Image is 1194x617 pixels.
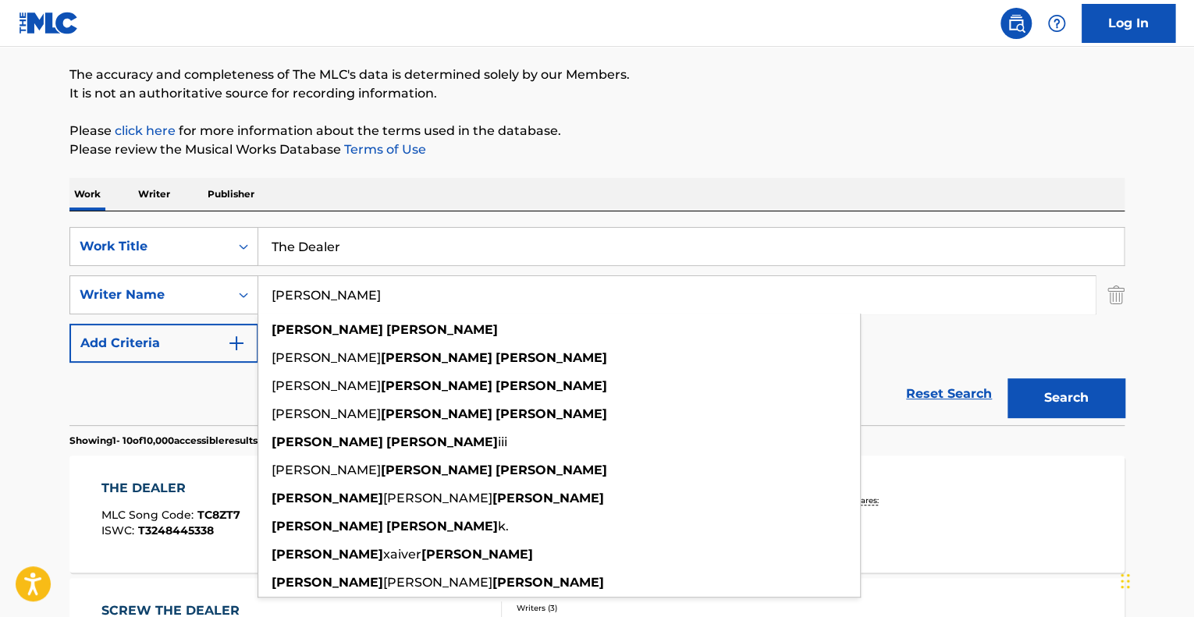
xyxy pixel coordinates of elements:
span: [PERSON_NAME] [272,463,381,477]
p: Please review the Musical Works Database [69,140,1125,159]
a: Reset Search [898,377,1000,411]
img: MLC Logo [19,12,79,34]
img: search [1007,14,1025,33]
strong: [PERSON_NAME] [381,463,492,477]
button: Search [1007,378,1125,417]
a: THE DEALERMLC Song Code:TC8ZT7ISWC:T3248445338Writers (2)[PERSON_NAME] [PERSON_NAME], [PERSON_NAM... [69,456,1125,573]
strong: [PERSON_NAME] [272,322,383,337]
strong: [PERSON_NAME] [272,434,383,449]
div: Writers ( 3 ) [517,602,752,614]
strong: [PERSON_NAME] [421,547,533,562]
strong: [PERSON_NAME] [496,463,607,477]
strong: [PERSON_NAME] [492,491,604,505]
span: k. [498,519,509,534]
p: Publisher [203,178,259,211]
a: Log In [1082,4,1175,43]
a: Terms of Use [341,142,426,157]
strong: [PERSON_NAME] [496,378,607,393]
strong: [PERSON_NAME] [386,434,498,449]
a: Public Search [1000,8,1032,39]
span: [PERSON_NAME] [272,406,381,421]
span: [PERSON_NAME] [383,491,492,505]
iframe: Chat Widget [1116,542,1194,617]
strong: [PERSON_NAME] [496,350,607,365]
p: Work [69,178,105,211]
strong: [PERSON_NAME] [386,519,498,534]
strong: [PERSON_NAME] [492,575,604,590]
div: Work Title [80,237,220,256]
form: Search Form [69,227,1125,425]
a: click here [115,123,176,138]
div: Help [1041,8,1072,39]
span: [PERSON_NAME] [272,350,381,365]
span: iii [498,434,507,449]
strong: [PERSON_NAME] [381,378,492,393]
span: TC8ZT7 [197,508,240,522]
div: Writer Name [80,285,220,304]
span: T3248445338 [138,523,214,537]
strong: [PERSON_NAME] [386,322,498,337]
span: [PERSON_NAME] [383,575,492,590]
div: Drag [1121,558,1130,605]
span: xaiver [383,547,421,562]
strong: [PERSON_NAME] [272,519,383,534]
strong: [PERSON_NAME] [272,491,383,505]
strong: [PERSON_NAME] [272,547,383,562]
p: Showing 1 - 10 of 10,000 accessible results (Total 33,618 ) [69,434,319,448]
strong: [PERSON_NAME] [381,350,492,365]
strong: [PERSON_NAME] [496,406,607,421]
img: 9d2ae6d4665cec9f34b9.svg [227,334,246,353]
span: [PERSON_NAME] [272,378,381,393]
button: Add Criteria [69,324,258,363]
img: Delete Criterion [1107,275,1125,314]
div: THE DEALER [101,479,240,498]
p: It is not an authoritative source for recording information. [69,84,1125,103]
span: MLC Song Code : [101,508,197,522]
strong: [PERSON_NAME] [272,575,383,590]
strong: [PERSON_NAME] [381,406,492,421]
span: ISWC : [101,523,138,537]
p: Please for more information about the terms used in the database. [69,122,1125,140]
img: help [1047,14,1066,33]
p: Writer [133,178,175,211]
p: The accuracy and completeness of The MLC's data is determined solely by our Members. [69,66,1125,84]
